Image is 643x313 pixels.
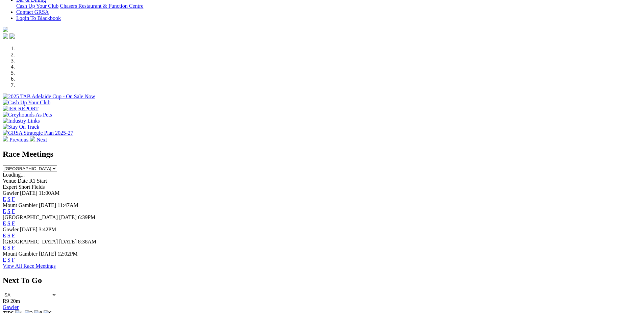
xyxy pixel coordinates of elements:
[39,251,56,257] span: [DATE]
[16,3,58,9] a: Cash Up Your Club
[20,190,38,196] span: [DATE]
[3,263,56,269] a: View All Race Meetings
[3,124,39,130] img: Stay On Track
[3,276,640,285] h2: Next To Go
[9,33,15,39] img: twitter.svg
[36,137,47,142] span: Next
[78,239,96,244] span: 8:38AM
[3,33,8,39] img: facebook.svg
[29,178,47,184] span: R1 Start
[3,227,19,232] span: Gawler
[12,257,15,263] a: F
[9,137,28,142] span: Previous
[7,196,10,202] a: S
[3,208,6,214] a: E
[39,202,56,208] span: [DATE]
[3,130,73,136] img: GRSA Strategic Plan 2025-27
[7,208,10,214] a: S
[3,202,38,208] span: Mount Gambier
[3,220,6,226] a: E
[3,196,6,202] a: E
[12,220,15,226] a: F
[16,3,640,9] div: Bar & Dining
[3,94,95,100] img: 2025 TAB Adelaide Cup - On Sale Now
[12,233,15,238] a: F
[39,190,60,196] span: 11:00AM
[3,214,58,220] span: [GEOGRAPHIC_DATA]
[7,257,10,263] a: S
[3,136,8,141] img: chevron-left-pager-white.svg
[12,245,15,251] a: F
[59,214,77,220] span: [DATE]
[57,202,78,208] span: 11:47AM
[18,178,28,184] span: Date
[31,184,45,190] span: Fields
[3,304,19,310] a: Gawler
[3,184,17,190] span: Expert
[30,136,35,141] img: chevron-right-pager-white.svg
[3,172,25,178] span: Loading...
[3,190,19,196] span: Gawler
[3,137,30,142] a: Previous
[57,251,78,257] span: 12:02PM
[39,227,56,232] span: 3:42PM
[59,239,77,244] span: [DATE]
[16,15,61,21] a: Login To Blackbook
[3,112,52,118] img: Greyhounds As Pets
[7,233,10,238] a: S
[30,137,47,142] a: Next
[12,196,15,202] a: F
[60,3,143,9] a: Chasers Restaurant & Function Centre
[3,245,6,251] a: E
[7,220,10,226] a: S
[3,239,58,244] span: [GEOGRAPHIC_DATA]
[3,150,640,159] h2: Race Meetings
[20,227,38,232] span: [DATE]
[16,9,49,15] a: Contact GRSA
[3,27,8,32] img: logo-grsa-white.png
[3,251,38,257] span: Mount Gambier
[3,100,50,106] img: Cash Up Your Club
[12,208,15,214] a: F
[3,298,9,304] span: R9
[3,106,39,112] img: IER REPORT
[7,245,10,251] a: S
[78,214,96,220] span: 6:39PM
[3,257,6,263] a: E
[19,184,30,190] span: Short
[10,298,20,304] span: 20m
[3,178,16,184] span: Venue
[3,118,40,124] img: Industry Links
[3,233,6,238] a: E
